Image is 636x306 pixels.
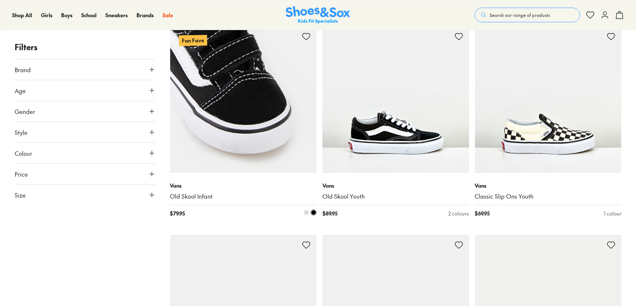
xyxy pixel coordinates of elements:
button: Size [15,185,156,205]
span: Size [15,191,26,199]
p: Filters [15,41,156,53]
button: Style [15,122,156,143]
button: Price [15,164,156,184]
a: Brands [136,11,154,19]
a: Sale [162,11,173,19]
div: 1 colour [604,210,621,217]
a: Shop All [12,11,32,19]
button: Search our range of products [475,8,580,22]
img: SNS_Logo_Responsive.svg [286,6,350,24]
p: Fan Fave [179,35,207,46]
span: Style [15,128,27,137]
p: Vans [170,182,317,189]
span: $ 89.95 [322,210,337,217]
span: $ 69.95 [475,210,490,217]
span: Gender [15,107,35,116]
span: Age [15,86,26,95]
span: Price [15,170,28,178]
span: Colour [15,149,32,158]
button: Brand [15,59,156,80]
a: Sneakers [105,11,128,19]
p: Vans [475,182,622,189]
a: Old Skool Infant [170,192,317,200]
button: Age [15,80,156,101]
a: School [81,11,97,19]
span: Brand [15,65,31,74]
div: 2 colours [449,210,469,217]
a: Girls [41,11,52,19]
a: Classic Slip Ons Youth [475,192,622,200]
button: Colour [15,143,156,163]
span: $ 79.95 [170,210,185,217]
button: Gender [15,101,156,122]
p: Vans [322,182,469,189]
span: Search our range of products [490,12,550,18]
a: Boys [61,11,72,19]
a: Fan Fave [170,26,317,173]
a: Old Skool Youth [322,192,469,200]
a: Shoes & Sox [286,6,350,24]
